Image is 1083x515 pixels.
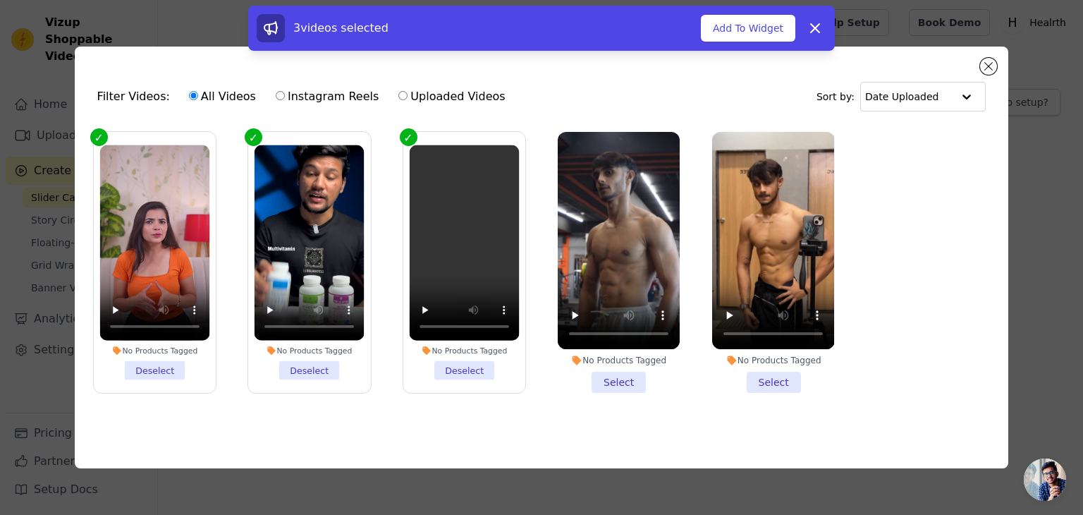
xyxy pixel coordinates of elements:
[712,355,834,366] div: No Products Tagged
[701,15,795,42] button: Add To Widget
[398,87,506,106] label: Uploaded Videos
[99,346,209,356] div: No Products Tagged
[816,82,986,111] div: Sort by:
[188,87,257,106] label: All Videos
[409,346,519,356] div: No Products Tagged
[255,346,365,356] div: No Products Tagged
[980,58,997,75] button: Close modal
[275,87,379,106] label: Instagram Reels
[97,80,513,113] div: Filter Videos:
[558,355,680,366] div: No Products Tagged
[1024,459,1066,501] div: Open chat
[293,21,388,35] span: 3 videos selected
